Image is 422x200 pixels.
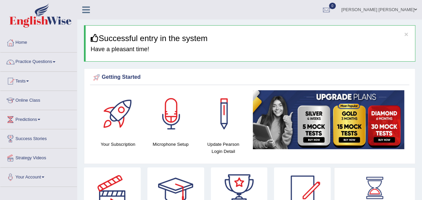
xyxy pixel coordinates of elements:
a: Practice Questions [0,53,77,69]
h4: Update Pearson Login Detail [200,141,246,155]
button: × [404,31,408,38]
a: Predictions [0,110,77,127]
h3: Successful entry in the system [91,34,410,43]
a: Home [0,33,77,50]
a: Strategy Videos [0,148,77,165]
a: Success Stories [0,129,77,146]
div: Getting Started [92,72,408,82]
a: Your Account [0,168,77,185]
h4: Have a pleasant time! [91,46,410,53]
h4: Your Subscription [95,141,141,148]
h4: Microphone Setup [148,141,194,148]
a: Online Class [0,91,77,108]
span: 0 [329,3,336,9]
img: small5.jpg [253,90,404,149]
a: Tests [0,72,77,89]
